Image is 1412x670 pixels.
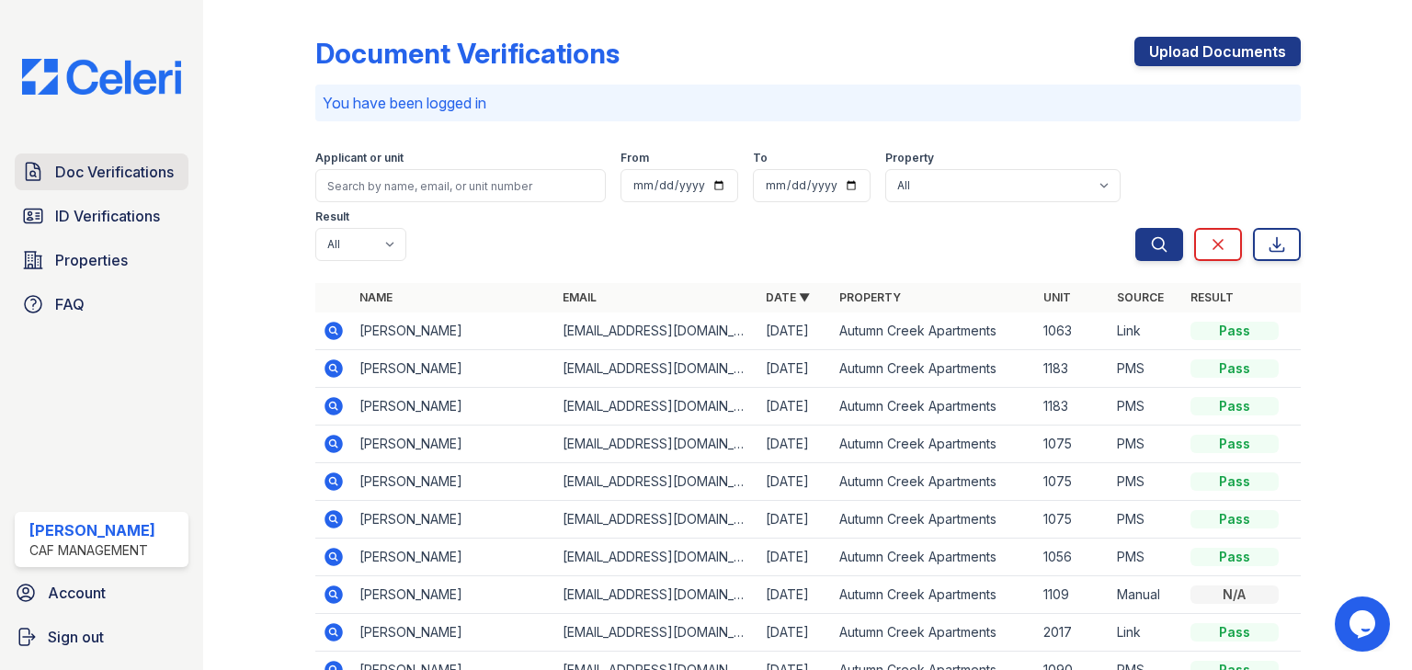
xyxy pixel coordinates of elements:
[758,388,832,426] td: [DATE]
[7,59,196,95] img: CE_Logo_Blue-a8612792a0a2168367f1c8372b55b34899dd931a85d93a1a3d3e32e68fde9ad4.png
[758,463,832,501] td: [DATE]
[48,626,104,648] span: Sign out
[1110,463,1183,501] td: PMS
[832,539,1035,576] td: Autumn Creek Apartments
[1190,435,1279,453] div: Pass
[55,205,160,227] span: ID Verifications
[55,293,85,315] span: FAQ
[1190,290,1234,304] a: Result
[1190,359,1279,378] div: Pass
[15,153,188,190] a: Doc Verifications
[1190,548,1279,566] div: Pass
[352,501,555,539] td: [PERSON_NAME]
[563,290,597,304] a: Email
[352,388,555,426] td: [PERSON_NAME]
[885,151,934,165] label: Property
[15,286,188,323] a: FAQ
[1043,290,1071,304] a: Unit
[832,388,1035,426] td: Autumn Creek Apartments
[1110,576,1183,614] td: Manual
[1134,37,1301,66] a: Upload Documents
[352,614,555,652] td: [PERSON_NAME]
[1117,290,1164,304] a: Source
[832,350,1035,388] td: Autumn Creek Apartments
[352,312,555,350] td: [PERSON_NAME]
[555,614,758,652] td: [EMAIL_ADDRESS][DOMAIN_NAME]
[352,350,555,388] td: [PERSON_NAME]
[15,242,188,278] a: Properties
[1190,510,1279,528] div: Pass
[1036,388,1110,426] td: 1183
[555,312,758,350] td: [EMAIL_ADDRESS][DOMAIN_NAME]
[555,388,758,426] td: [EMAIL_ADDRESS][DOMAIN_NAME]
[55,161,174,183] span: Doc Verifications
[7,619,196,655] a: Sign out
[758,312,832,350] td: [DATE]
[29,519,155,541] div: [PERSON_NAME]
[758,501,832,539] td: [DATE]
[1036,614,1110,652] td: 2017
[1036,501,1110,539] td: 1075
[1036,463,1110,501] td: 1075
[7,574,196,611] a: Account
[1190,585,1279,604] div: N/A
[352,426,555,463] td: [PERSON_NAME]
[555,576,758,614] td: [EMAIL_ADDRESS][DOMAIN_NAME]
[832,501,1035,539] td: Autumn Creek Apartments
[555,463,758,501] td: [EMAIL_ADDRESS][DOMAIN_NAME]
[758,539,832,576] td: [DATE]
[323,92,1293,114] p: You have been logged in
[555,501,758,539] td: [EMAIL_ADDRESS][DOMAIN_NAME]
[758,576,832,614] td: [DATE]
[832,426,1035,463] td: Autumn Creek Apartments
[555,539,758,576] td: [EMAIL_ADDRESS][DOMAIN_NAME]
[758,350,832,388] td: [DATE]
[1110,388,1183,426] td: PMS
[315,210,349,224] label: Result
[555,350,758,388] td: [EMAIL_ADDRESS][DOMAIN_NAME]
[315,151,404,165] label: Applicant or unit
[1036,350,1110,388] td: 1183
[1110,350,1183,388] td: PMS
[1335,596,1394,652] iframe: chat widget
[352,463,555,501] td: [PERSON_NAME]
[832,312,1035,350] td: Autumn Creek Apartments
[555,426,758,463] td: [EMAIL_ADDRESS][DOMAIN_NAME]
[766,290,810,304] a: Date ▼
[1036,539,1110,576] td: 1056
[29,541,155,560] div: CAF Management
[315,169,606,202] input: Search by name, email, or unit number
[832,614,1035,652] td: Autumn Creek Apartments
[832,576,1035,614] td: Autumn Creek Apartments
[753,151,768,165] label: To
[1190,472,1279,491] div: Pass
[832,463,1035,501] td: Autumn Creek Apartments
[1190,397,1279,415] div: Pass
[621,151,649,165] label: From
[1036,426,1110,463] td: 1075
[758,614,832,652] td: [DATE]
[1036,312,1110,350] td: 1063
[839,290,901,304] a: Property
[1110,614,1183,652] td: Link
[352,539,555,576] td: [PERSON_NAME]
[1036,576,1110,614] td: 1109
[315,37,620,70] div: Document Verifications
[352,576,555,614] td: [PERSON_NAME]
[1190,322,1279,340] div: Pass
[1190,623,1279,642] div: Pass
[359,290,393,304] a: Name
[15,198,188,234] a: ID Verifications
[55,249,128,271] span: Properties
[1110,501,1183,539] td: PMS
[758,426,832,463] td: [DATE]
[1110,312,1183,350] td: Link
[1110,539,1183,576] td: PMS
[1110,426,1183,463] td: PMS
[48,582,106,604] span: Account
